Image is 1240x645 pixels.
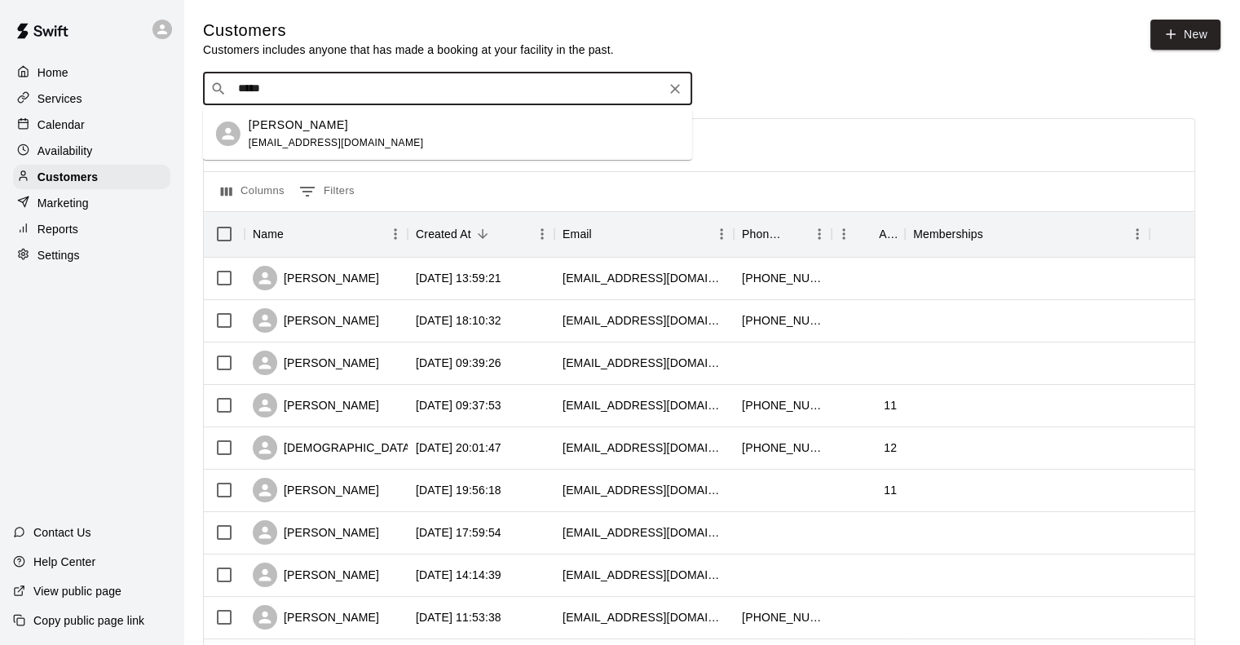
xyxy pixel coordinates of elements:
[832,211,905,257] div: Age
[253,605,379,630] div: [PERSON_NAME]
[249,117,348,134] p: [PERSON_NAME]
[530,222,554,246] button: Menu
[709,222,734,246] button: Menu
[38,64,68,81] p: Home
[1150,20,1220,50] a: New
[983,223,1006,245] button: Sort
[13,165,170,189] a: Customers
[253,478,379,502] div: [PERSON_NAME]
[416,609,501,625] div: 2025-08-16 11:53:38
[742,440,823,456] div: +15162361831
[563,524,726,541] div: soccerjb27@aol.com
[664,77,686,100] button: Clear
[383,222,408,246] button: Menu
[563,211,592,257] div: Email
[253,435,509,460] div: [DEMOGRAPHIC_DATA][PERSON_NAME]
[203,20,614,42] h5: Customers
[1125,222,1150,246] button: Menu
[742,270,823,286] div: +15163483186
[832,222,856,246] button: Menu
[33,524,91,541] p: Contact Us
[217,179,289,205] button: Select columns
[734,211,832,257] div: Phone Number
[807,222,832,246] button: Menu
[13,60,170,85] a: Home
[856,223,879,245] button: Sort
[249,137,424,148] span: [EMAIL_ADDRESS][DOMAIN_NAME]
[563,440,726,456] div: kasachs79@gmail.com
[203,42,614,58] p: Customers includes anyone that has made a booking at your facility in the past.
[416,355,501,371] div: 2025-08-19 09:39:26
[253,351,379,375] div: [PERSON_NAME]
[563,567,726,583] div: reciob22@gmail.com
[38,143,93,159] p: Availability
[203,73,692,105] div: Search customers by name or email
[38,247,80,263] p: Settings
[416,270,501,286] div: 2025-08-20 13:59:21
[416,312,501,329] div: 2025-08-19 18:10:32
[905,211,1150,257] div: Memberships
[416,211,471,257] div: Created At
[253,266,379,290] div: [PERSON_NAME]
[13,243,170,267] a: Settings
[884,440,897,456] div: 12
[563,355,726,371] div: soltan@gmail.com
[408,211,554,257] div: Created At
[742,397,823,413] div: +15168520898
[416,440,501,456] div: 2025-08-18 20:01:47
[13,217,170,241] a: Reports
[253,563,379,587] div: [PERSON_NAME]
[13,86,170,111] a: Services
[554,211,734,257] div: Email
[563,482,726,498] div: skillafonto@hotmail.com
[879,211,897,257] div: Age
[38,169,98,185] p: Customers
[33,612,144,629] p: Copy public page link
[33,554,95,570] p: Help Center
[884,482,897,498] div: 11
[38,91,82,107] p: Services
[592,223,615,245] button: Sort
[253,211,284,257] div: Name
[742,312,823,329] div: +15166435423
[742,609,823,625] div: +15165239245
[563,609,726,625] div: bobbyonthejob@hotmail.com
[416,567,501,583] div: 2025-08-17 14:14:39
[563,312,726,329] div: philcarretta@yahoo.com
[563,397,726,413] div: cenzo822@aol.com
[38,195,89,211] p: Marketing
[913,211,983,257] div: Memberships
[416,482,501,498] div: 2025-08-18 19:56:18
[38,221,78,237] p: Reports
[216,121,240,146] div: Dominic Latva
[742,211,784,257] div: Phone Number
[884,397,897,413] div: 11
[38,117,85,133] p: Calendar
[33,583,121,599] p: View public page
[416,524,501,541] div: 2025-08-18 17:59:54
[245,211,408,257] div: Name
[253,393,379,417] div: [PERSON_NAME]
[253,308,379,333] div: [PERSON_NAME]
[563,270,726,286] div: josephdefalco@gmail.com
[284,223,307,245] button: Sort
[253,520,379,545] div: [PERSON_NAME]
[13,113,170,137] a: Calendar
[471,223,494,245] button: Sort
[13,139,170,163] a: Availability
[295,179,359,205] button: Show filters
[13,191,170,215] a: Marketing
[784,223,807,245] button: Sort
[416,397,501,413] div: 2025-08-19 09:37:53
